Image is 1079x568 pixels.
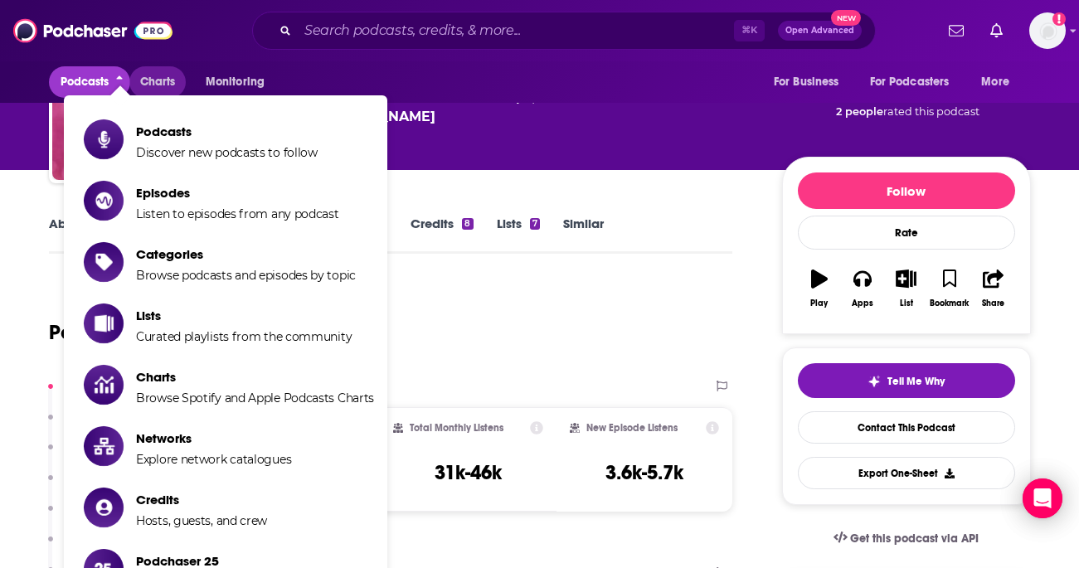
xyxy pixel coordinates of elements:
[49,320,199,345] h1: Podcast Insights
[734,20,765,41] span: ⌘ K
[868,375,881,388] img: tell me why sparkle
[48,409,115,439] button: Content
[970,66,1030,98] button: open menu
[982,299,1004,308] div: Share
[798,259,841,318] button: Play
[136,492,267,507] span: Credits
[136,513,267,528] span: Hosts, guests, and crew
[870,70,950,94] span: For Podcasters
[136,452,291,467] span: Explore network catalogues
[884,259,927,318] button: List
[785,27,854,35] span: Open Advanced
[798,411,1015,444] a: Contact This Podcast
[411,216,473,254] a: Credits8
[497,216,540,254] a: Lists7
[48,500,106,531] button: Charts
[48,469,122,500] button: Contacts
[859,66,974,98] button: open menu
[410,422,503,434] h2: Total Monthly Listens
[984,17,1009,45] a: Show notifications dropdown
[136,391,374,405] span: Browse Spotify and Apple Podcasts Charts
[810,299,828,308] div: Play
[48,378,178,409] button: Reach & Audience
[136,430,291,446] span: Networks
[136,185,339,201] span: Episodes
[136,308,352,323] span: Lists
[136,246,356,262] span: Categories
[298,17,734,44] input: Search podcasts, credits, & more...
[798,457,1015,489] button: Export One-Sheet
[981,70,1009,94] span: More
[194,66,286,98] button: open menu
[136,206,339,221] span: Listen to episodes from any podcast
[530,218,540,230] div: 7
[798,172,1015,209] button: Follow
[206,70,265,94] span: Monitoring
[1023,478,1062,518] div: Open Intercom Messenger
[1029,12,1066,49] button: Show profile menu
[774,70,839,94] span: For Business
[1052,12,1066,26] svg: Add a profile image
[883,105,979,118] span: rated this podcast
[798,216,1015,250] div: Rate
[136,124,318,139] span: Podcasts
[136,369,374,385] span: Charts
[900,299,913,308] div: List
[1029,12,1066,49] span: Logged in as sarahhallprinc
[831,10,861,26] span: New
[136,145,318,160] span: Discover new podcasts to follow
[136,268,356,283] span: Browse podcasts and episodes by topic
[140,70,176,94] span: Charts
[928,259,971,318] button: Bookmark
[798,363,1015,398] button: tell me why sparkleTell Me Why
[49,66,131,98] button: close menu
[887,375,945,388] span: Tell Me Why
[563,216,604,254] a: Similar
[61,70,109,94] span: Podcasts
[942,17,970,45] a: Show notifications dropdown
[850,532,979,546] span: Get this podcast via API
[605,460,683,485] h3: 3.6k-5.7k
[778,21,862,41] button: Open AdvancedNew
[129,66,186,98] a: Charts
[852,299,873,308] div: Apps
[49,216,86,254] a: About
[930,299,969,308] div: Bookmark
[820,518,993,559] a: Get this podcast via API
[841,259,884,318] button: Apps
[462,218,473,230] div: 8
[136,329,352,344] span: Curated playlists from the community
[252,12,876,50] div: Search podcasts, credits, & more...
[971,259,1014,318] button: Share
[13,15,173,46] img: Podchaser - Follow, Share and Rate Podcasts
[1029,12,1066,49] img: User Profile
[762,66,860,98] button: open menu
[836,105,883,118] span: 2 people
[435,460,502,485] h3: 31k-46k
[586,422,678,434] h2: New Episode Listens
[48,439,104,470] button: Social
[48,531,128,561] button: Rate Card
